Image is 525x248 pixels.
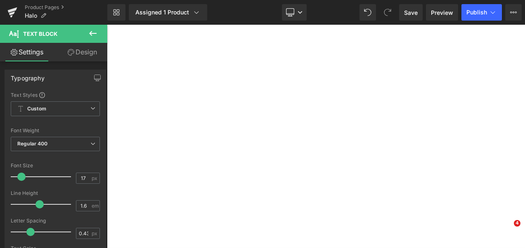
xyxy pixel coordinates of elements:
span: Save [404,8,418,17]
b: Regular 400 [17,140,48,147]
div: Font Weight [11,128,100,133]
div: Text Styles [11,91,100,98]
a: Product Pages [25,4,107,11]
button: Redo [379,4,396,21]
div: Letter Spacing [11,218,100,224]
div: Line Height [11,190,100,196]
a: New Library [107,4,125,21]
span: Publish [466,9,487,16]
span: Preview [431,8,453,17]
b: Custom [27,105,46,112]
a: Design [55,43,109,61]
a: Preview [426,4,458,21]
div: Font Size [11,163,100,168]
span: px [92,175,99,181]
button: More [505,4,522,21]
div: Typography [11,70,45,82]
button: Publish [461,4,502,21]
iframe: Intercom live chat [497,220,517,240]
span: Halo [25,12,37,19]
span: 4 [514,220,520,227]
span: em [92,203,99,208]
button: Undo [359,4,376,21]
span: px [92,231,99,236]
span: Text Block [23,30,57,37]
div: Assigned 1 Product [135,8,201,16]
